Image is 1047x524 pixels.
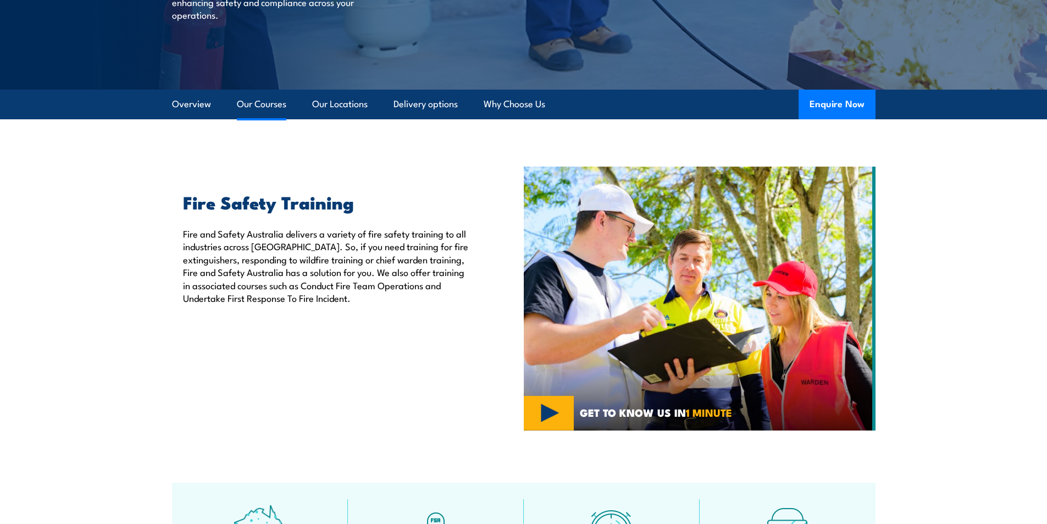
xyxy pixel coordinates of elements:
span: GET TO KNOW US IN [580,407,732,417]
p: Fire and Safety Australia delivers a variety of fire safety training to all industries across [GE... [183,227,473,304]
img: Fire Safety Training Courses [524,167,876,431]
a: Our Locations [312,90,368,119]
a: Why Choose Us [484,90,545,119]
strong: 1 MINUTE [686,404,732,420]
h2: Fire Safety Training [183,194,473,209]
a: Our Courses [237,90,286,119]
button: Enquire Now [799,90,876,119]
a: Overview [172,90,211,119]
a: Delivery options [394,90,458,119]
